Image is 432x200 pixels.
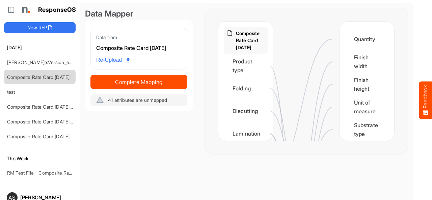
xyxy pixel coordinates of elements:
a: Re-Upload [93,54,133,66]
div: Lamination [224,123,268,144]
p: Composite Rate Card [DATE] [236,30,265,51]
a: Composite Rate Card [DATE]_smaller [7,119,87,124]
div: Unit of measure [345,96,389,117]
span: 41 attributes are unmapped [108,97,167,103]
a: Composite Rate Card [DATE]_smaller [7,134,87,139]
h1: ResponseOS [38,6,76,13]
button: Complete Mapping [90,75,187,89]
a: test [7,89,15,95]
div: Product type [224,55,268,76]
div: Data from [96,33,182,41]
img: Northell [19,3,32,17]
div: [PERSON_NAME] [20,195,73,200]
div: Quantity [345,29,389,50]
span: Complete Mapping [91,77,187,87]
a: [PERSON_NAME]'sVersion_e2e-test-file_20250604_111803 [7,59,134,65]
button: Feedback [419,81,432,119]
div: Folding [224,78,268,99]
div: Substrate type [345,119,389,140]
h6: [DATE] [4,44,76,51]
h6: This Week [4,155,76,162]
div: Diecutting [224,101,268,121]
a: Composite Rate Card [DATE] [7,74,70,80]
span: Re-Upload [96,56,130,64]
div: Composite Rate Card [DATE] [96,44,182,53]
div: Finish height [345,74,389,95]
button: New RFP [4,22,76,33]
div: Finish width [345,51,389,72]
a: Composite Rate Card [DATE]_smaller [7,104,87,110]
a: RM Test File _ Composite Rate Card [DATE] [7,170,101,176]
div: Data Mapper [85,8,193,20]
